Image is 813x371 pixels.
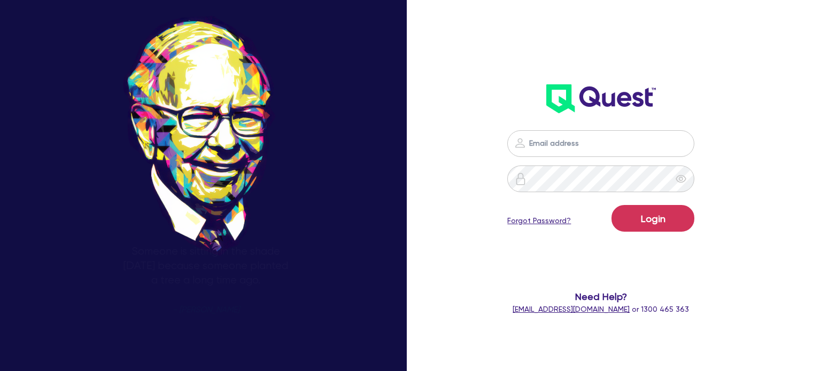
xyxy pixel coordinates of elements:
input: Email address [507,130,694,157]
span: or 1300 465 363 [513,305,689,313]
img: icon-password [514,172,527,185]
button: Login [611,205,694,232]
span: eye [676,173,686,184]
a: Forgot Password? [507,215,571,226]
a: [EMAIL_ADDRESS][DOMAIN_NAME] [513,305,630,313]
span: Need Help? [495,289,706,304]
img: wH2k97JdezQIQAAAABJRU5ErkJggg== [546,84,656,113]
span: - [PERSON_NAME] [173,306,239,314]
img: icon-password [514,137,526,149]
